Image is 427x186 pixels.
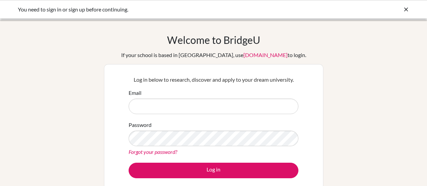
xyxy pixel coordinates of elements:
label: Email [129,89,141,97]
label: Password [129,121,152,129]
h1: Welcome to BridgeU [167,34,260,46]
div: You need to sign in or sign up before continuing. [18,5,308,14]
button: Log in [129,163,298,178]
p: Log in below to research, discover and apply to your dream university. [129,76,298,84]
a: [DOMAIN_NAME] [243,52,288,58]
a: Forgot your password? [129,149,177,155]
div: If your school is based in [GEOGRAPHIC_DATA], use to login. [121,51,306,59]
